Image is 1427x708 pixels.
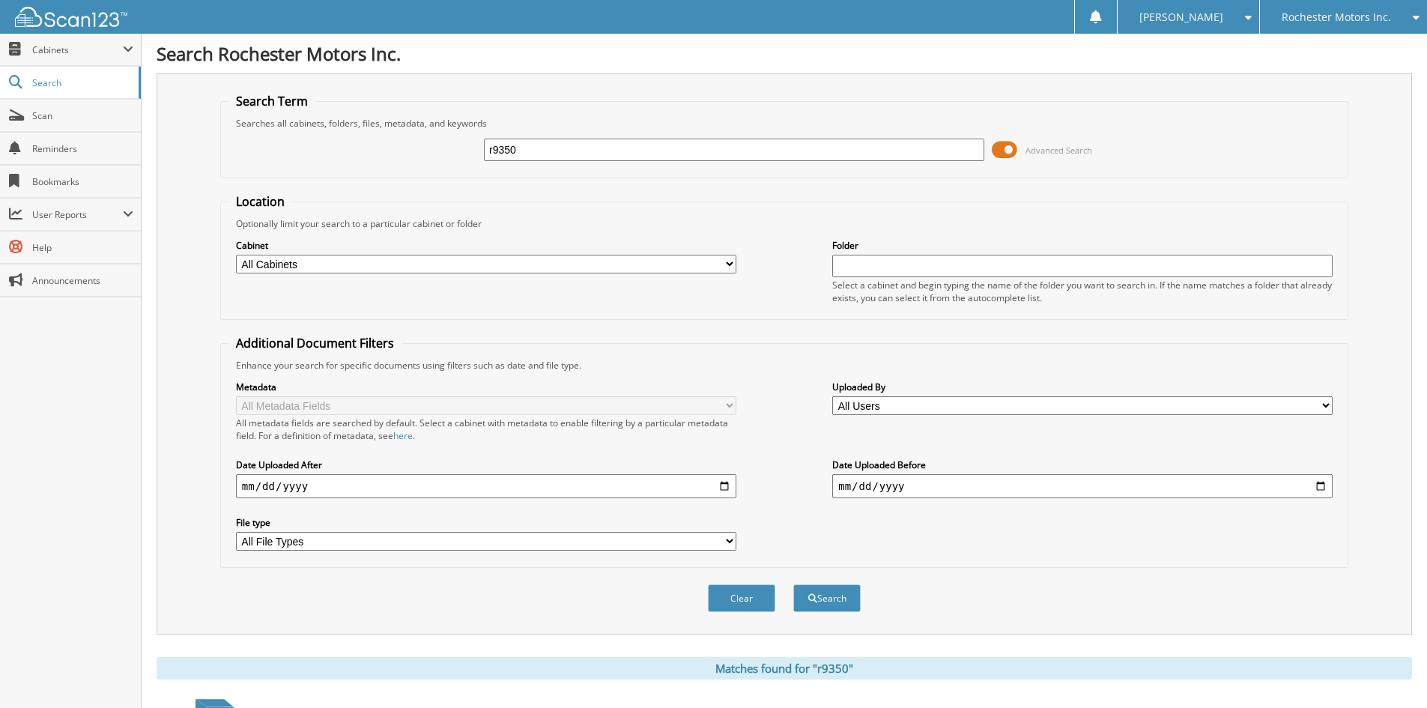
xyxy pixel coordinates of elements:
button: Clear [708,584,775,612]
span: Announcements [32,274,133,287]
label: Folder [832,239,1333,252]
label: Metadata [236,381,736,393]
a: here [393,429,413,442]
h1: Search Rochester Motors Inc. [157,41,1412,66]
span: Help [32,241,133,254]
label: Cabinet [236,239,736,252]
div: Searches all cabinets, folders, files, metadata, and keywords [228,117,1340,130]
span: Reminders [32,142,133,155]
span: Search [32,76,131,89]
legend: Location [228,193,292,210]
div: Select a cabinet and begin typing the name of the folder you want to search in. If the name match... [832,279,1333,304]
span: Advanced Search [1025,145,1092,156]
div: Matches found for "r9350" [157,657,1412,680]
img: scan123-logo-white.svg [15,7,127,27]
label: Uploaded By [832,381,1333,393]
label: Date Uploaded Before [832,459,1333,471]
span: User Reports [32,208,123,221]
span: Bookmarks [32,175,133,188]
input: end [832,474,1333,498]
input: start [236,474,736,498]
legend: Additional Document Filters [228,335,402,351]
span: Scan [32,109,133,122]
label: File type [236,516,736,529]
div: Optionally limit your search to a particular cabinet or folder [228,217,1340,230]
span: [PERSON_NAME] [1139,13,1223,22]
label: Date Uploaded After [236,459,736,471]
div: All metadata fields are searched by default. Select a cabinet with metadata to enable filtering b... [236,417,736,442]
span: Cabinets [32,43,123,56]
legend: Search Term [228,93,315,109]
span: Rochester Motors Inc. [1282,13,1391,22]
div: Enhance your search for specific documents using filters such as date and file type. [228,359,1340,372]
button: Search [793,584,861,612]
